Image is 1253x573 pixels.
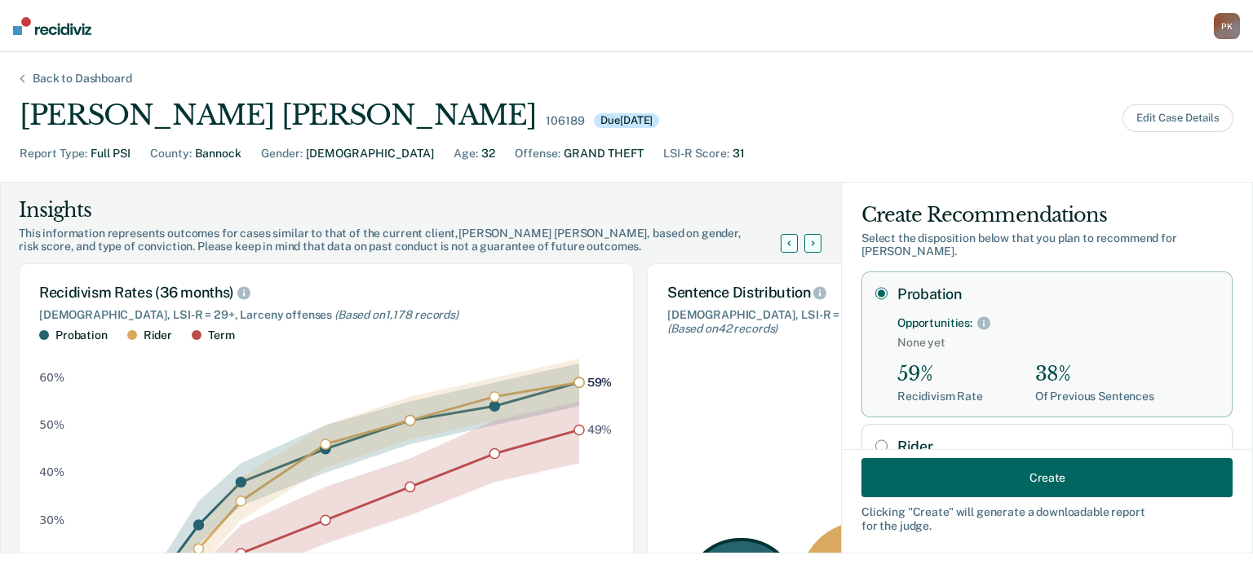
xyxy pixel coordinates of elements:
[195,145,241,162] div: Bannock
[733,145,745,162] div: 31
[20,145,87,162] div: Report Type :
[150,145,192,162] div: County :
[861,505,1233,533] div: Clicking " Create " will generate a downloadable report for the judge.
[546,114,584,128] div: 106189
[261,145,303,162] div: Gender :
[481,145,495,162] div: 32
[667,284,1020,302] div: Sentence Distribution
[897,390,983,403] div: Recidivism Rate
[861,458,1233,497] button: Create
[39,370,64,383] text: 60%
[861,231,1233,259] div: Select the disposition below that you plan to recommend for [PERSON_NAME] .
[667,308,1020,336] div: [DEMOGRAPHIC_DATA], LSI-R = 29+, GRAND THEFT offenses
[897,316,972,330] div: Opportunities:
[144,328,172,342] div: Rider
[564,145,644,162] div: GRAND THEFT
[861,202,1233,228] div: Create Recommendations
[454,145,478,162] div: Age :
[897,438,1219,456] label: Rider
[1035,390,1154,403] div: Of Previous Sentences
[19,197,800,223] div: Insights
[20,99,536,132] div: [PERSON_NAME] [PERSON_NAME]
[39,418,64,431] text: 50%
[1214,13,1240,39] div: P K
[39,513,64,526] text: 30%
[13,72,152,86] div: Back to Dashboard
[19,227,800,254] div: This information represents outcomes for cases similar to that of the current client, [PERSON_NAM...
[39,465,64,478] text: 40%
[208,328,234,342] div: Term
[39,308,613,322] div: [DEMOGRAPHIC_DATA], LSI-R = 29+, Larceny offenses
[55,328,108,342] div: Probation
[897,336,1219,350] span: None yet
[594,113,659,128] div: Due [DATE]
[91,145,131,162] div: Full PSI
[897,285,1219,303] label: Probation
[667,322,777,335] span: (Based on 42 records )
[13,17,91,35] img: Recidiviz
[306,145,434,162] div: [DEMOGRAPHIC_DATA]
[1214,13,1240,39] button: PK
[663,145,729,162] div: LSI-R Score :
[1035,363,1154,386] div: 38%
[897,363,983,386] div: 59%
[515,145,560,162] div: Offense :
[587,423,613,436] text: 49%
[1122,104,1233,132] button: Edit Case Details
[587,375,613,388] text: 59%
[334,308,458,321] span: (Based on 1,178 records )
[587,375,613,435] g: text
[39,284,613,302] div: Recidivism Rates (36 months)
